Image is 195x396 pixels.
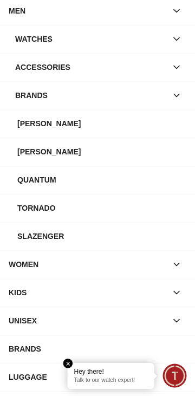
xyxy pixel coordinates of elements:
div: LUGGAGE [9,367,186,387]
div: Tornado [17,198,186,218]
div: Slazenger [17,226,186,246]
div: Accessories [15,57,167,77]
div: BRANDS [9,339,186,359]
em: Close tooltip [63,359,73,368]
div: Watches [15,29,167,49]
div: [PERSON_NAME] [17,142,186,161]
div: Brands [15,86,167,105]
div: Quantum [17,170,186,190]
div: KIDS [9,283,167,302]
div: Hey there! [74,367,148,376]
div: [PERSON_NAME] [17,114,186,133]
p: Talk to our watch expert! [74,377,148,385]
div: UNISEX [9,311,167,330]
div: Chat Widget [163,364,187,388]
div: MEN [9,1,167,21]
div: WOMEN [9,255,167,274]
